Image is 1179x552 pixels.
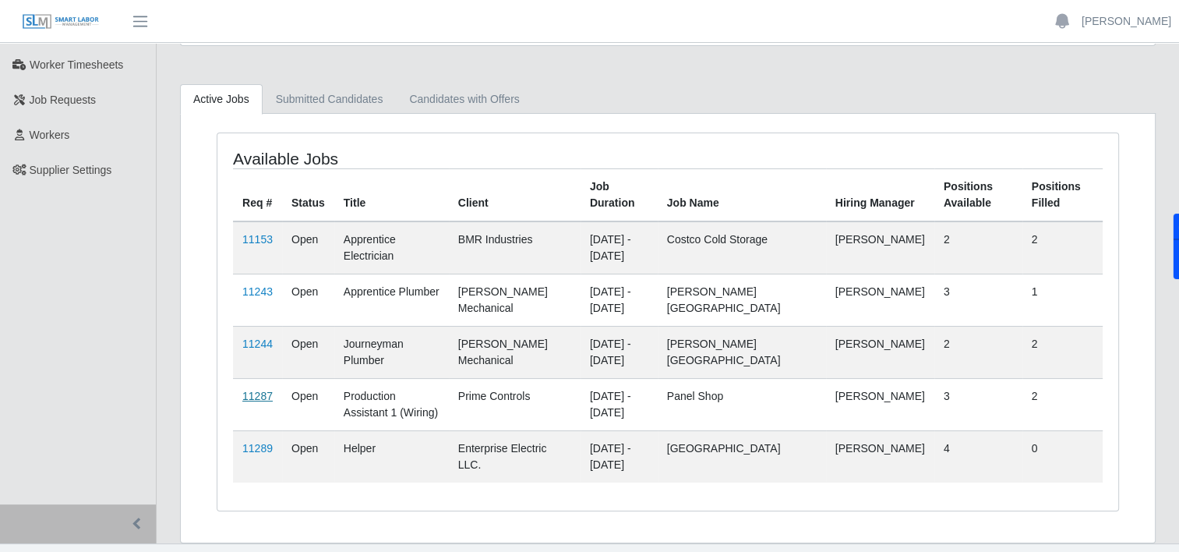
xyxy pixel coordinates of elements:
[934,168,1022,221] th: Positions Available
[826,378,934,430] td: [PERSON_NAME]
[263,84,397,115] a: Submitted Candidates
[658,274,826,326] td: [PERSON_NAME][GEOGRAPHIC_DATA]
[282,274,334,326] td: Open
[449,326,581,378] td: [PERSON_NAME] Mechanical
[826,430,934,483] td: [PERSON_NAME]
[581,326,658,378] td: [DATE] - [DATE]
[242,338,273,350] a: 11244
[449,274,581,326] td: [PERSON_NAME] Mechanical
[934,326,1022,378] td: 2
[30,94,97,106] span: Job Requests
[334,326,449,378] td: Journeyman Plumber
[1022,221,1103,274] td: 2
[30,164,112,176] span: Supplier Settings
[1082,13,1171,30] a: [PERSON_NAME]
[934,221,1022,274] td: 2
[30,58,123,71] span: Worker Timesheets
[180,84,263,115] a: Active Jobs
[581,430,658,483] td: [DATE] - [DATE]
[826,221,934,274] td: [PERSON_NAME]
[233,149,582,168] h4: Available Jobs
[334,430,449,483] td: Helper
[282,326,334,378] td: Open
[233,168,282,221] th: Req #
[934,430,1022,483] td: 4
[658,326,826,378] td: [PERSON_NAME][GEOGRAPHIC_DATA]
[242,442,273,455] a: 11289
[1022,430,1103,483] td: 0
[581,168,658,221] th: Job Duration
[826,326,934,378] td: [PERSON_NAME]
[1022,378,1103,430] td: 2
[242,390,273,402] a: 11287
[282,378,334,430] td: Open
[581,221,658,274] td: [DATE] - [DATE]
[658,168,826,221] th: Job Name
[934,378,1022,430] td: 3
[581,378,658,430] td: [DATE] - [DATE]
[1022,168,1103,221] th: Positions Filled
[282,168,334,221] th: Status
[396,84,532,115] a: Candidates with Offers
[658,430,826,483] td: [GEOGRAPHIC_DATA]
[334,378,449,430] td: Production Assistant 1 (Wiring)
[658,378,826,430] td: Panel Shop
[30,129,70,141] span: Workers
[1022,326,1103,378] td: 2
[826,274,934,326] td: [PERSON_NAME]
[242,233,273,246] a: 11153
[242,285,273,298] a: 11243
[826,168,934,221] th: Hiring Manager
[282,430,334,483] td: Open
[581,274,658,326] td: [DATE] - [DATE]
[658,221,826,274] td: Costco Cold Storage
[1022,274,1103,326] td: 1
[282,221,334,274] td: Open
[449,378,581,430] td: Prime Controls
[449,221,581,274] td: BMR Industries
[934,274,1022,326] td: 3
[22,13,100,30] img: SLM Logo
[449,168,581,221] th: Client
[449,430,581,483] td: Enterprise Electric LLC.
[334,168,449,221] th: Title
[334,274,449,326] td: Apprentice Plumber
[334,221,449,274] td: Apprentice Electrician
